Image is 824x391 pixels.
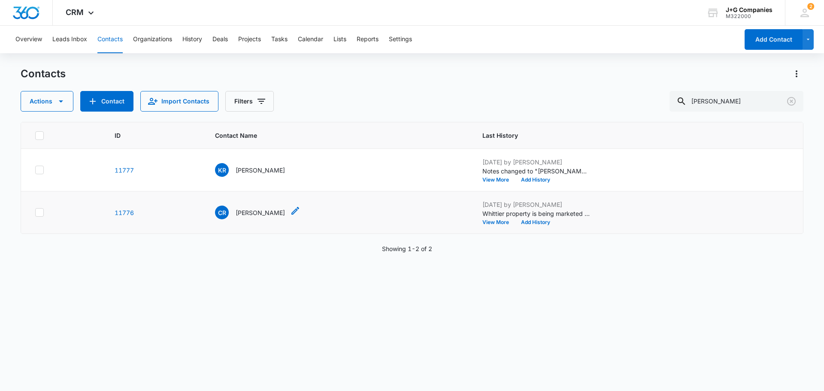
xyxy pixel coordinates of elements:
[97,26,123,53] button: Contacts
[790,67,803,81] button: Actions
[133,26,172,53] button: Organizations
[21,91,73,112] button: Actions
[140,91,218,112] button: Import Contacts
[382,244,432,253] p: Showing 1-2 of 2
[215,163,300,177] div: Contact Name - Kirk Reimer - Select to Edit Field
[482,177,515,182] button: View More
[52,26,87,53] button: Leads Inbox
[21,67,66,80] h1: Contacts
[215,131,449,140] span: Contact Name
[726,6,772,13] div: account name
[115,167,134,174] a: Navigate to contact details page for Kirk Reimer
[238,26,261,53] button: Projects
[482,200,590,209] p: [DATE] by [PERSON_NAME]
[482,209,590,218] p: Whittier property is being marketed and [PERSON_NAME] is hopeful it will close by EOY2025
[482,131,777,140] span: Last History
[333,26,346,53] button: Lists
[745,29,803,50] button: Add Contact
[215,206,229,219] span: CR
[15,26,42,53] button: Overview
[115,209,134,216] a: Navigate to contact details page for Christine Reimer
[80,91,133,112] button: Add Contact
[807,3,814,10] div: notifications count
[236,166,285,175] p: [PERSON_NAME]
[225,91,274,112] button: Filters
[482,167,590,176] p: Notes changed to "[PERSON_NAME] started working with [PERSON_NAME] and his mom [PERSON_NAME], in ...
[298,26,323,53] button: Calendar
[236,208,285,217] p: [PERSON_NAME]
[726,13,772,19] div: account id
[182,26,202,53] button: History
[357,26,379,53] button: Reports
[669,91,803,112] input: Search Contacts
[215,206,300,219] div: Contact Name - Christine Reimer - Select to Edit Field
[482,220,515,225] button: View More
[271,26,288,53] button: Tasks
[515,220,556,225] button: Add History
[212,26,228,53] button: Deals
[389,26,412,53] button: Settings
[807,3,814,10] span: 2
[215,163,229,177] span: KR
[66,8,84,17] span: CRM
[482,158,590,167] p: [DATE] by [PERSON_NAME]
[115,131,182,140] span: ID
[785,94,798,108] button: Clear
[515,177,556,182] button: Add History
